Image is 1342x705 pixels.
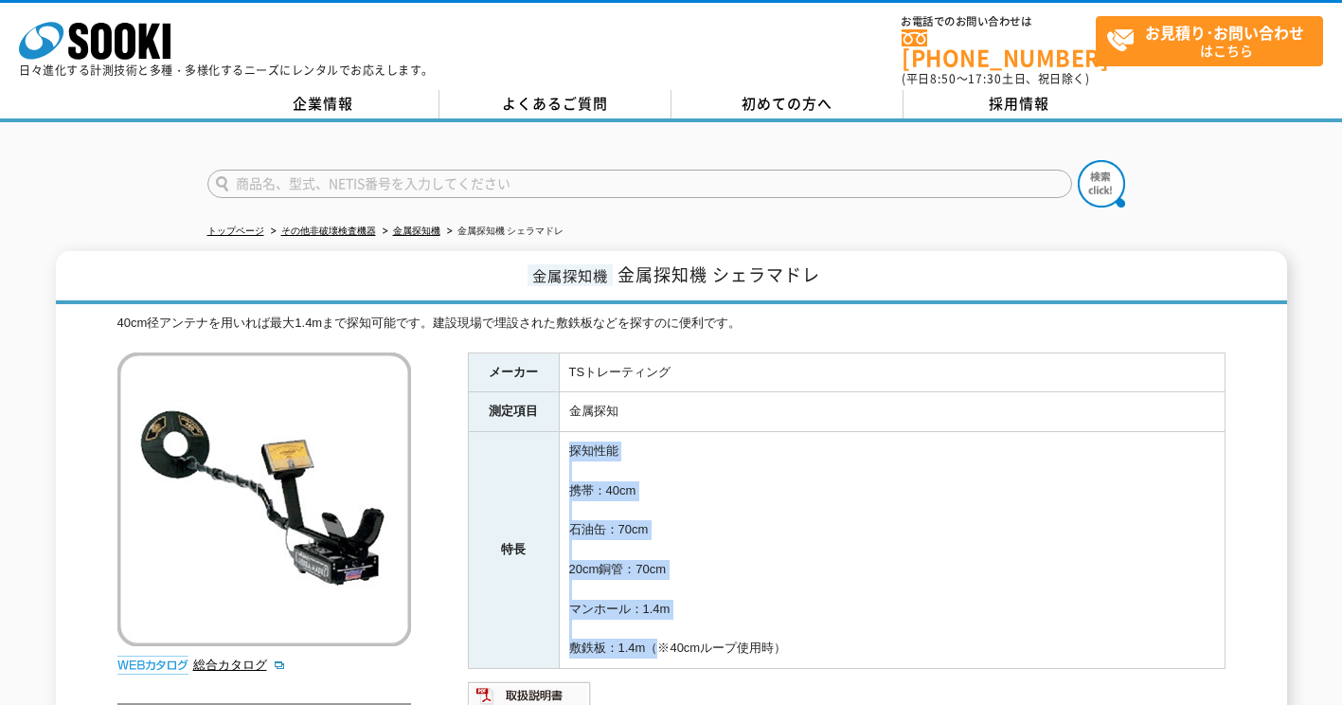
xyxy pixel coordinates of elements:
span: お電話でのお問い合わせは [902,16,1096,27]
a: トップページ [207,226,264,236]
span: 初めての方へ [742,93,832,114]
div: 40cm径アンテナを用いれば最大1.4mまで探知可能です。建設現場で埋設された敷鉄板などを探すのに便利です。 [117,314,1226,334]
a: 総合カタログ [193,658,286,672]
a: 企業情報 [207,90,439,118]
span: (平日 ～ 土日、祝日除く) [902,70,1089,87]
td: 探知性能 携帯：40cm 石油缶：70cm 20cm銅管：70cm マンホール：1.4m 敷鉄板：1.4m（※40cmループ使用時） [559,432,1225,669]
a: よくあるご質問 [439,90,671,118]
input: 商品名、型式、NETIS番号を入力してください [207,170,1072,198]
span: 金属探知機 [528,264,613,286]
th: 測定項目 [468,392,559,432]
strong: お見積り･お問い合わせ [1145,21,1304,44]
td: 金属探知 [559,392,1225,432]
a: その他非破壊検査機器 [281,226,376,236]
img: btn_search.png [1078,160,1125,208]
a: 初めての方へ [671,90,904,118]
a: お見積り･お問い合わせはこちら [1096,16,1323,66]
li: 金属探知機 シェラマドレ [443,222,564,242]
span: 8:50 [930,70,957,87]
img: 金属探知機 シェラマドレ [117,352,411,646]
th: メーカー [468,352,559,392]
td: TSトレーティング [559,352,1225,392]
span: 金属探知機 シェラマドレ [617,262,820,287]
img: webカタログ [117,656,188,675]
a: 採用情報 [904,90,1136,118]
p: 日々進化する計測技術と多種・多様化するニーズにレンタルでお応えします。 [19,64,434,76]
a: [PHONE_NUMBER] [902,29,1096,68]
span: 17:30 [968,70,1002,87]
a: 金属探知機 [393,226,440,236]
th: 特長 [468,432,559,669]
span: はこちら [1106,17,1322,64]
